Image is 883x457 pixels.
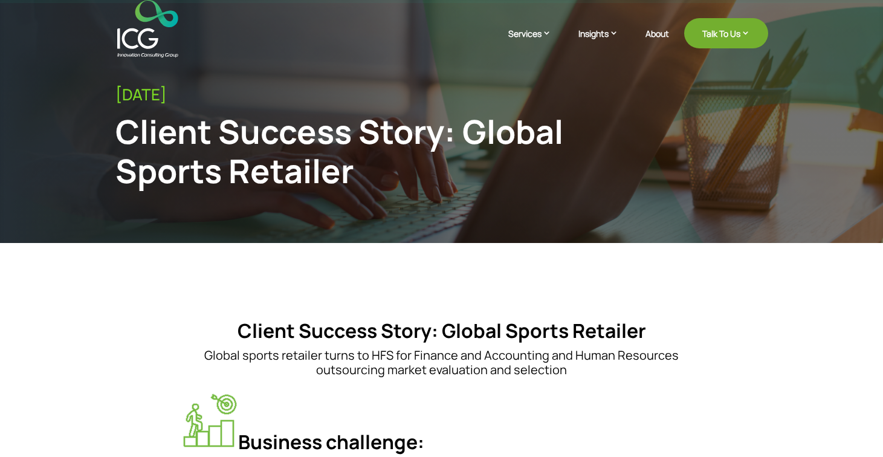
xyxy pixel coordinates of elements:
[645,29,669,57] a: About
[684,18,768,48] a: Talk To Us
[181,348,703,377] p: Global sports retailer turns to HFS for Finance and Accounting and Human Resources outsourcing ma...
[115,85,768,104] div: [DATE]
[181,319,703,348] h4: Client Success Story: Global Sports Retailer
[508,27,563,57] a: Services
[578,27,630,57] a: Insights
[115,112,618,190] div: Client Success Story: Global Sports Retailer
